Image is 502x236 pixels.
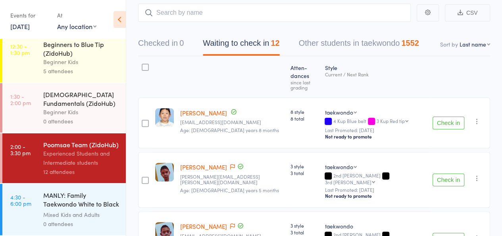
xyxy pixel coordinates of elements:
div: 12 attendees [43,167,119,176]
div: Atten­dances [287,60,322,94]
div: 0 attendees [43,117,119,126]
div: 5 attendees [43,66,119,76]
a: 12:30 -1:30 pmBeginners to Blue Tip (ZidoHub)Beginner Kids5 attendees [2,33,126,82]
div: Any location [57,22,96,31]
div: Last name [460,40,486,48]
span: 8 total [290,115,319,122]
div: Beginner Kids [43,107,119,117]
span: 3 style [290,222,319,229]
div: Experienced Students and Intermediate students [43,149,119,167]
span: 3 total [290,170,319,176]
div: Style [321,60,429,94]
button: Waiting to check in12 [203,35,279,56]
button: Check in [433,117,464,129]
a: 1:30 -2:00 pm[DEMOGRAPHIC_DATA] Fundamentals (ZidoHub)Beginner Kids0 attendees [2,83,126,133]
small: Last Promoted: [DATE] [325,187,426,193]
span: 3 total [290,229,319,236]
div: 2nd [PERSON_NAME] [325,173,426,185]
span: Age: [DEMOGRAPHIC_DATA] years 5 months [180,187,279,193]
div: 12 [271,39,279,47]
div: Not ready to promote [325,193,426,199]
div: Poomsae Team (ZidoHub) [43,140,119,149]
time: 12:30 - 1:30 pm [10,43,30,56]
time: 4:30 - 6:00 pm [10,194,31,207]
time: 1:30 - 2:00 pm [10,93,31,106]
div: Current / Next Rank [325,72,426,77]
div: since last grading [290,80,319,90]
button: Check in [433,174,464,186]
div: Not ready to promote [325,133,426,140]
div: taekwondo [325,163,353,171]
div: MANLY: Family Taekwondo White to Black Belt [43,191,119,210]
div: 4 Kup Blue belt [325,118,426,125]
button: Other students in taekwondo1552 [299,35,419,56]
div: Beginner Kids [43,57,119,66]
span: Age: [DEMOGRAPHIC_DATA] years 8 months [180,127,279,133]
small: Last Promoted: [DATE] [325,127,426,133]
a: [PERSON_NAME] [180,222,227,230]
a: 2:00 -3:30 pmPoomsae Team (ZidoHub)Experienced Students and Intermediate students12 attendees [2,133,126,183]
small: andrew.f.gebert@gmail.com [180,174,284,185]
img: image1685760027.png [155,108,174,127]
a: [PERSON_NAME] [180,109,227,117]
div: 0 attendees [43,219,119,228]
button: CSV [445,4,490,21]
div: taekwondo [325,108,353,116]
div: 3 Kup Red tip [376,118,404,123]
span: 3 style [290,163,319,170]
input: Search by name [138,4,411,22]
a: 4:30 -6:00 pmMANLY: Family Taekwondo White to Black BeltMixed Kids and Adults0 attendees [2,184,126,235]
label: Sort by [440,40,458,48]
time: 2:00 - 3:30 pm [10,143,31,156]
div: 1552 [401,39,419,47]
div: [DEMOGRAPHIC_DATA] Fundamentals (ZidoHub) [43,90,119,107]
div: taekwondo [325,222,426,230]
img: image1527603596.png [155,163,174,181]
a: [PERSON_NAME] [180,163,227,171]
button: Checked in0 [138,35,184,56]
div: 3rd [PERSON_NAME] [325,179,371,185]
div: Beginners to Blue Tip (ZidoHub) [43,40,119,57]
div: Mixed Kids and Adults [43,210,119,219]
div: 0 [179,39,184,47]
div: Events for [10,9,49,22]
a: [DATE] [10,22,30,31]
div: At [57,9,96,22]
small: wendyguwen@hotmail.com [180,119,284,125]
span: 8 style [290,108,319,115]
